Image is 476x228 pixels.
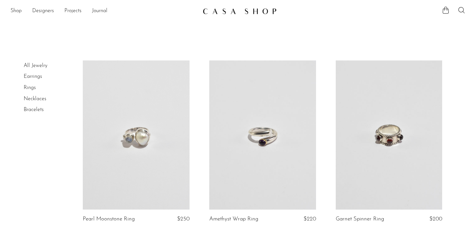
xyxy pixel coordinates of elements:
a: Rings [24,85,36,90]
a: All Jewelry [24,63,47,68]
span: $200 [429,216,442,222]
ul: NEW HEADER MENU [11,6,197,17]
a: Amethyst Wrap Ring [209,216,258,222]
a: Designers [32,7,54,15]
a: Earrings [24,74,42,79]
span: $250 [177,216,190,222]
a: Journal [92,7,107,15]
nav: Desktop navigation [11,6,197,17]
a: Projects [64,7,81,15]
a: Shop [11,7,22,15]
a: Necklaces [24,96,46,102]
a: Pearl Moonstone Ring [83,216,135,222]
a: Garnet Spinner Ring [336,216,384,222]
span: $220 [304,216,316,222]
a: Bracelets [24,107,44,112]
